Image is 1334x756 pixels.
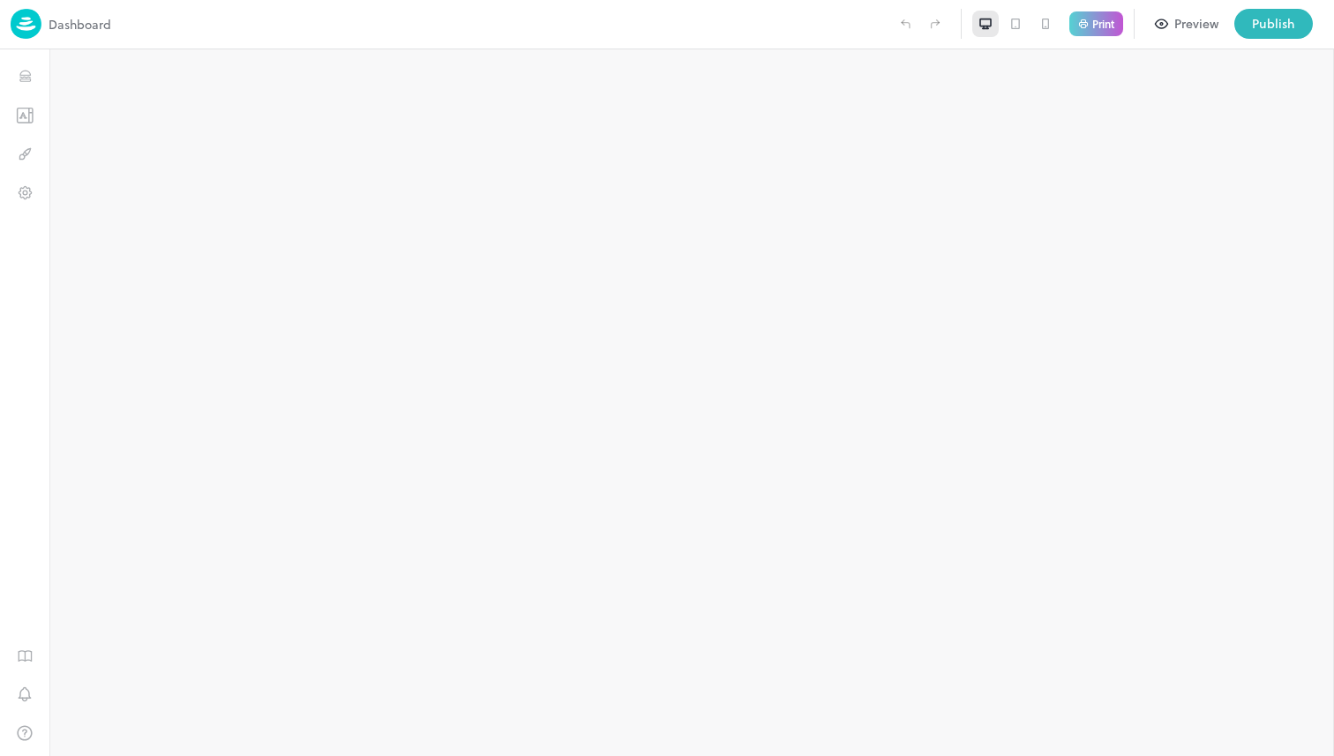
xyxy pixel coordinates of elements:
[890,9,920,39] label: Undo (Ctrl + Z)
[1252,14,1295,34] div: Publish
[49,15,111,34] p: Dashboard
[1092,19,1114,29] p: Print
[1234,9,1313,39] button: Publish
[1145,9,1229,39] button: Preview
[11,9,41,39] img: logo-86c26b7e.jpg
[1174,14,1218,34] div: Preview
[920,9,950,39] label: Redo (Ctrl + Y)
